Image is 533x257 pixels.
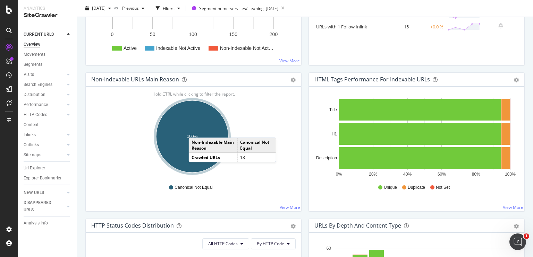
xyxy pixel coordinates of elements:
[229,32,238,37] text: 150
[291,224,296,229] div: gear
[316,24,367,30] a: URLs with 1 Follow Inlink
[91,76,179,83] div: Non-Indexable URLs Main Reason
[24,175,72,182] a: Explorer Bookmarks
[83,3,114,14] button: [DATE]
[316,12,392,18] a: Indexable URLs with Bad Description
[114,5,119,10] span: vs
[24,111,47,118] div: HTTP Codes
[153,3,183,14] button: Filters
[237,153,276,162] td: 13
[220,45,273,51] text: Non-Indexable Not Act…
[514,78,519,82] div: gear
[332,132,337,136] text: H1
[163,5,175,11] div: Filters
[436,185,450,190] span: Not Set
[266,6,278,11] div: [DATE]
[384,185,397,190] span: Unique
[279,58,300,64] a: View More
[24,165,45,172] div: Url Explorer
[24,61,42,68] div: Segments
[24,71,34,78] div: Visits
[316,156,337,160] text: Description
[175,185,212,190] span: Canonical Not Equal
[24,6,71,11] div: Analytics
[524,233,529,239] span: 1
[119,3,147,14] button: Previous
[24,175,61,182] div: Explorer Bookmarks
[24,91,45,98] div: Distribution
[24,41,40,48] div: Overview
[156,45,201,51] text: Indexable Not Active
[91,222,174,229] div: HTTP Status Codes Distribution
[24,81,52,88] div: Search Engines
[24,151,41,159] div: Sitemaps
[505,172,516,177] text: 100%
[24,71,65,78] a: Visits
[314,98,516,178] svg: A chart.
[438,172,446,177] text: 60%
[189,3,278,14] button: Segment:home-services/cleaning[DATE]
[150,32,155,37] text: 50
[24,51,72,58] a: Movements
[291,78,296,82] div: gear
[24,165,72,172] a: Url Explorer
[24,121,39,128] div: Content
[472,172,480,177] text: 80%
[336,172,342,177] text: 0%
[257,241,284,247] span: By HTTP Code
[280,204,300,210] a: View More
[199,6,264,11] span: Segment: home-services/cleaning
[92,5,105,11] span: 2025 Sep. 1st
[24,111,65,118] a: HTTP Codes
[408,185,425,190] span: Duplicate
[24,91,65,98] a: Distribution
[24,141,39,149] div: Outlinks
[369,172,377,177] text: 20%
[24,131,36,139] div: Inlinks
[24,151,65,159] a: Sitemaps
[327,246,331,251] text: 60
[24,101,65,108] a: Performance
[383,21,411,33] td: 15
[187,134,198,139] text: 100%
[24,199,59,214] div: DISAPPEARED URLS
[119,5,139,11] span: Previous
[237,138,276,153] td: Canonical Not Equal
[24,31,65,38] a: CURRENT URLS
[24,61,72,68] a: Segments
[329,107,337,112] text: Title
[24,101,48,108] div: Performance
[24,51,45,58] div: Movements
[503,204,523,210] a: View More
[189,32,197,37] text: 100
[314,222,401,229] div: URLs by Depth and Content Type
[24,81,65,88] a: Search Engines
[24,121,72,128] a: Content
[189,153,237,162] td: Crawled URLs
[111,32,114,37] text: 0
[124,45,137,51] text: Active
[208,241,238,247] span: All HTTP Codes
[411,21,445,33] td: +0.0 %
[270,32,278,37] text: 200
[91,98,293,178] svg: A chart.
[403,172,412,177] text: 40%
[498,23,503,28] div: bell-plus
[24,220,72,227] a: Analysis Info
[509,233,526,250] iframe: Intercom live chat
[314,76,430,83] div: HTML Tags Performance for Indexable URLs
[24,41,72,48] a: Overview
[24,131,65,139] a: Inlinks
[24,199,65,214] a: DISAPPEARED URLS
[24,31,54,38] div: CURRENT URLS
[189,138,237,153] td: Non-Indexable Main Reason
[514,224,519,229] div: gear
[251,238,296,249] button: By HTTP Code
[202,238,249,249] button: All HTTP Codes
[24,11,71,19] div: SiteCrawler
[24,220,48,227] div: Analysis Info
[24,141,65,149] a: Outlinks
[24,189,65,196] a: NEW URLS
